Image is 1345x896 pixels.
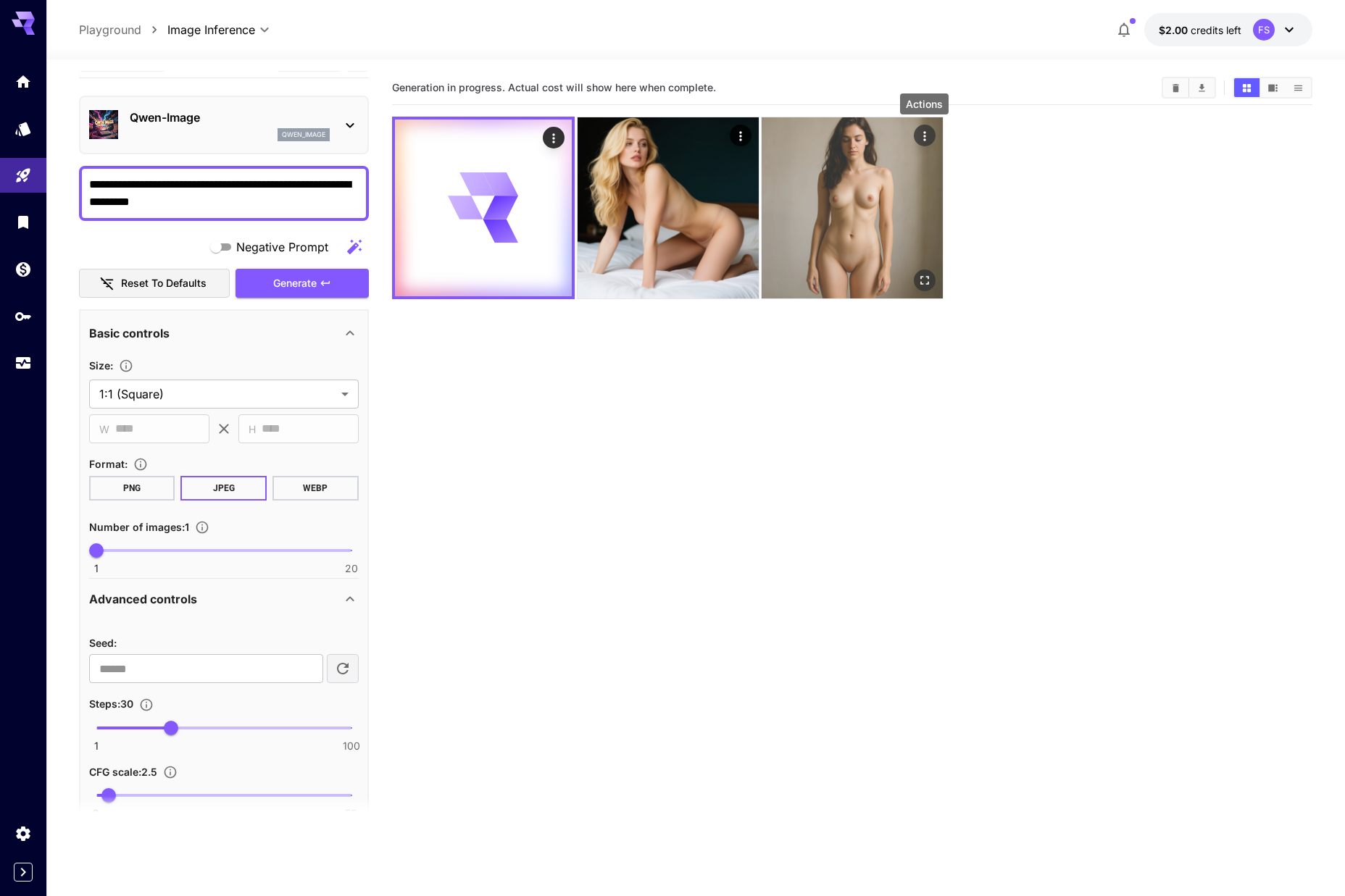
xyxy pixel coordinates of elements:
div: Usage [14,354,32,372]
div: Advanced controls [89,582,359,616]
span: 20 [345,561,358,576]
span: Size : [89,359,113,372]
span: W [99,421,109,437]
p: qwen_image [282,130,325,140]
div: $2.00 [1159,22,1241,38]
button: $2.00FS [1144,13,1312,46]
nav: breadcrumb [79,21,167,38]
div: API Keys [14,307,32,325]
span: H [249,421,256,437]
span: Number of images : 1 [89,521,189,533]
span: $2.00 [1159,24,1191,36]
button: Choose the file format for the output image. [128,457,154,472]
div: Playground [14,167,32,185]
p: Qwen-Image [130,109,330,126]
div: Models [14,120,32,138]
button: Download All [1189,78,1215,97]
span: Generation in progress. Actual cost will show here when complete. [392,81,716,93]
span: 1:1 (Square) [99,385,336,403]
button: Show images in grid view [1234,78,1259,97]
span: Image Inference [167,21,255,38]
button: Specify how many images to generate in a single request. Each image generation will be charged se... [189,520,215,535]
a: Playground [79,21,141,38]
div: Clear ImagesDownload All [1162,77,1216,99]
div: Qwen-Imageqwen_image [89,103,359,147]
div: Actions [900,93,949,114]
div: Show images in grid viewShow images in video viewShow images in list view [1233,77,1312,99]
div: Home [14,72,32,91]
button: Reset to defaults [79,269,230,298]
div: Advanced controls [89,616,359,819]
span: Generate [273,275,317,293]
span: 100 [343,739,360,753]
p: Basic controls [89,325,170,342]
div: Open in fullscreen [914,269,936,291]
span: Negative Prompt [236,238,328,256]
img: 2Q== [762,117,943,298]
div: Settings [14,824,32,842]
div: Library [14,213,32,231]
button: PNG [89,476,175,501]
button: Show images in list view [1286,78,1311,97]
div: Basic controls [89,316,359,351]
button: WEBP [272,476,359,501]
span: 1 [94,739,99,753]
button: Generate [236,269,369,298]
span: Format : [89,458,128,470]
div: Actions [542,127,564,148]
button: Adjust the dimensions of the generated image by specifying its width and height in pixels, or sel... [113,359,139,373]
button: Expand sidebar [14,863,33,882]
div: Actions [729,125,751,146]
span: 1 [94,561,99,576]
button: Clear Images [1163,78,1188,97]
img: 2Q== [578,117,759,298]
div: FS [1253,19,1275,41]
button: Adjusts how closely the generated image aligns with the input prompt. A higher value enforces str... [157,765,183,779]
button: Show images in video view [1260,78,1286,97]
div: Wallet [14,260,32,278]
span: Seed : [89,637,117,649]
p: Advanced controls [89,590,197,608]
span: CFG scale : 2.5 [89,766,157,778]
button: JPEG [180,476,267,501]
span: credits left [1191,24,1241,36]
span: Steps : 30 [89,698,133,710]
div: Actions [914,125,936,146]
button: Set the number of denoising steps used to refine the image. More steps typically lead to higher q... [133,698,159,712]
